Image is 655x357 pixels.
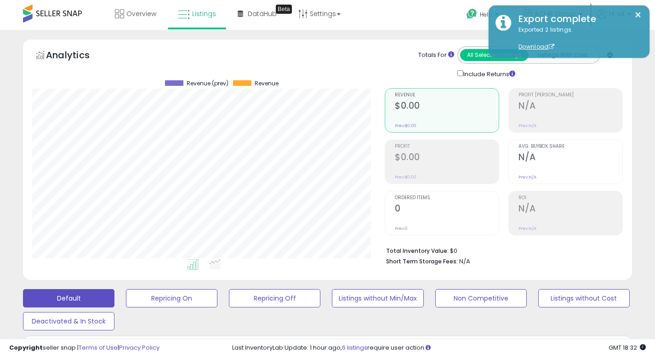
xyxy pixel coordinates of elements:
button: All Selected Listings [460,49,529,61]
button: Listings without Cost [538,289,630,307]
h2: N/A [518,152,622,164]
h2: N/A [518,100,622,113]
div: Export complete [512,12,643,26]
span: Ordered Items [395,195,499,201]
a: Download [518,43,554,50]
span: Avg. Buybox Share [518,144,622,149]
a: Privacy Policy [119,343,159,352]
button: Repricing On [126,289,217,307]
span: Profit [PERSON_NAME] [518,93,622,98]
span: Revenue [255,80,279,87]
div: Totals For [418,51,454,60]
h2: $0.00 [395,152,499,164]
i: Get Help [466,8,478,20]
button: Repricing Off [229,289,320,307]
small: Prev: N/A [518,123,536,128]
span: Revenue (prev) [187,80,228,87]
button: Default [23,289,114,307]
h2: N/A [518,203,622,216]
li: $0 [386,245,616,256]
button: Listings without Min/Max [332,289,423,307]
h2: 0 [395,203,499,216]
div: Include Returns [450,68,526,79]
span: Help [480,11,492,18]
div: Last InventoryLab Update: 1 hour ago, require user action. [232,344,646,352]
span: ROI [518,195,622,201]
span: Overview [126,9,156,18]
span: DataHub [248,9,277,18]
small: Prev: N/A [518,226,536,231]
small: Prev: N/A [518,174,536,180]
div: Tooltip anchor [276,5,292,14]
h2: $0.00 [395,100,499,113]
a: 6 listings [342,343,367,352]
button: Deactivated & In Stock [23,312,114,330]
small: Prev: 0 [395,226,408,231]
a: Terms of Use [79,343,118,352]
b: Short Term Storage Fees: [386,257,458,265]
button: Non Competitive [435,289,527,307]
div: Exported 2 listings. [512,26,643,51]
div: seller snap | | [9,344,159,352]
a: Help [459,1,508,30]
button: × [634,9,642,21]
h5: Analytics [46,49,108,64]
strong: Copyright [9,343,43,352]
small: Prev: $0.00 [395,174,416,180]
b: Total Inventory Value: [386,247,449,255]
span: Listings [192,9,216,18]
span: Profit [395,144,499,149]
span: 2025-09-17 18:32 GMT [609,343,646,352]
span: Revenue [395,93,499,98]
span: N/A [459,257,470,266]
small: Prev: $0.00 [395,123,416,128]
